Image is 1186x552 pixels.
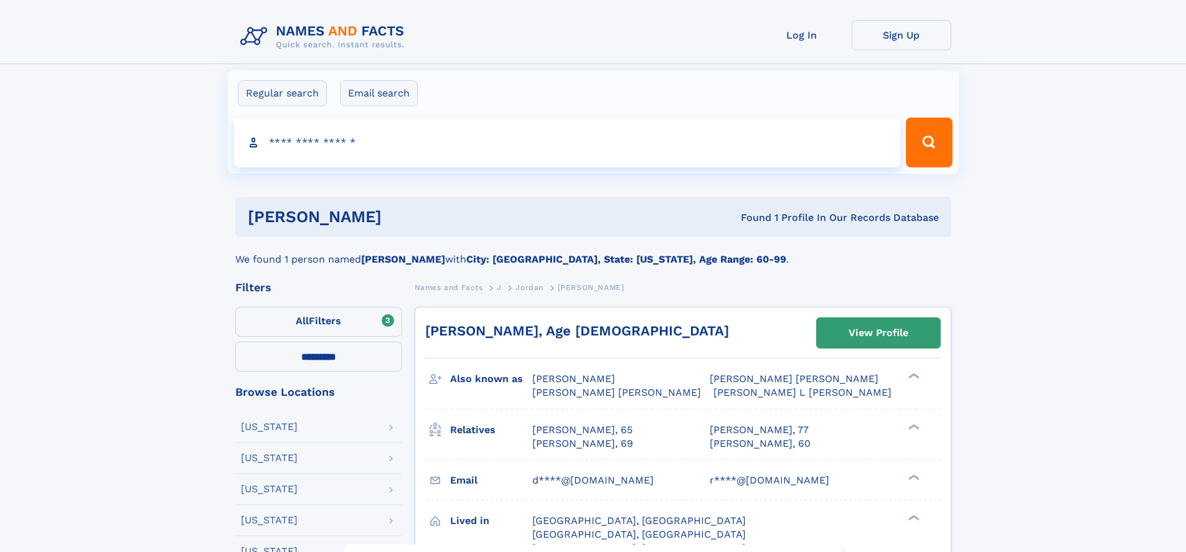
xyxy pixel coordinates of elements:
[906,118,952,167] button: Search Button
[515,283,544,292] span: Jordan
[241,453,298,463] div: [US_STATE]
[532,423,633,437] a: [PERSON_NAME], 65
[235,307,402,337] label: Filters
[296,315,309,327] span: All
[532,437,633,451] a: [PERSON_NAME], 69
[710,437,811,451] a: [PERSON_NAME], 60
[852,20,951,50] a: Sign Up
[241,422,298,432] div: [US_STATE]
[235,386,402,398] div: Browse Locations
[752,20,852,50] a: Log In
[415,279,483,295] a: Names and Facts
[235,237,951,267] div: We found 1 person named with .
[450,470,532,491] h3: Email
[532,386,701,398] span: [PERSON_NAME] [PERSON_NAME]
[710,373,878,385] span: [PERSON_NAME] [PERSON_NAME]
[248,209,562,225] h1: [PERSON_NAME]
[361,253,445,265] b: [PERSON_NAME]
[558,283,624,292] span: [PERSON_NAME]
[340,80,418,106] label: Email search
[532,528,746,540] span: [GEOGRAPHIC_DATA], [GEOGRAPHIC_DATA]
[466,253,786,265] b: City: [GEOGRAPHIC_DATA], State: [US_STATE], Age Range: 60-99
[241,515,298,525] div: [US_STATE]
[849,319,908,347] div: View Profile
[425,323,729,339] a: [PERSON_NAME], Age [DEMOGRAPHIC_DATA]
[515,279,544,295] a: Jordan
[817,318,940,348] a: View Profile
[497,279,502,295] a: J
[532,515,746,526] span: [GEOGRAPHIC_DATA], [GEOGRAPHIC_DATA]
[497,283,502,292] span: J
[241,484,298,494] div: [US_STATE]
[450,368,532,390] h3: Also known as
[561,211,939,225] div: Found 1 Profile In Our Records Database
[532,373,615,385] span: [PERSON_NAME]
[905,372,920,380] div: ❯
[713,386,892,398] span: [PERSON_NAME] L [PERSON_NAME]
[905,473,920,481] div: ❯
[238,80,327,106] label: Regular search
[234,118,901,167] input: search input
[235,282,402,293] div: Filters
[905,513,920,522] div: ❯
[710,423,809,437] a: [PERSON_NAME], 77
[905,423,920,431] div: ❯
[235,20,415,54] img: Logo Names and Facts
[450,419,532,441] h3: Relatives
[450,510,532,531] h3: Lived in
